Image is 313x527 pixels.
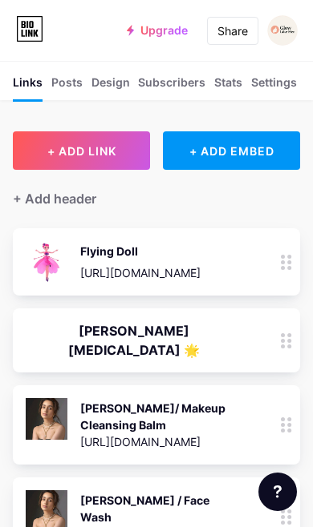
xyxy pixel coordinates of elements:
div: [URL][DOMAIN_NAME] [80,433,242,450]
div: Flying Doll [80,243,201,259]
button: + ADD LINK [13,131,150,170]
div: [PERSON_NAME]/ Makeup Cleansing Balm [80,400,242,433]
div: Design [91,74,130,100]
div: Settings [251,74,297,100]
div: Share [217,22,248,39]
span: + ADD LINK [47,144,116,158]
div: Subscribers [138,74,205,100]
img: Shraddha Kapoor/ Makeup Cleansing Balm [26,398,67,440]
div: Links [13,74,43,100]
div: [PERSON_NAME][MEDICAL_DATA] 🌟 [26,321,242,360]
img: glowlikeher [267,15,298,46]
a: Upgrade [127,24,188,37]
div: [URL][DOMAIN_NAME] [80,264,201,281]
div: Posts [51,74,83,100]
div: + ADD EMBED [163,131,300,170]
div: + Add header [13,189,96,208]
div: [PERSON_NAME] / Face Wash [80,492,242,525]
div: Stats [214,74,242,100]
img: Flying Doll [26,241,67,283]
